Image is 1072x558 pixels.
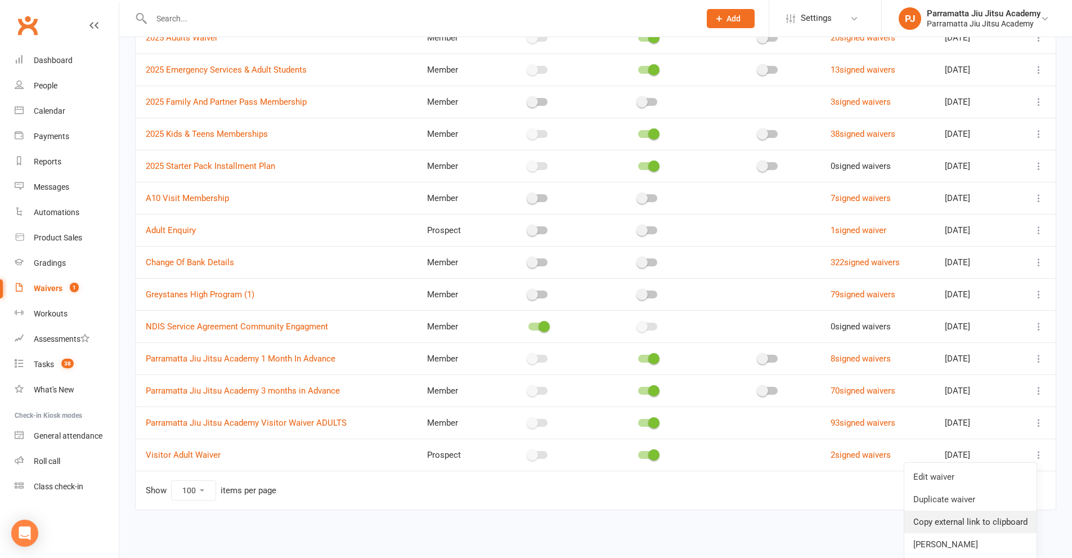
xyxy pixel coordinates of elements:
td: [DATE] [935,439,1013,471]
a: Parramatta Jiu Jitsu Academy 3 months in Advance [146,386,340,396]
div: Product Sales [34,233,82,242]
td: Member [417,310,496,342]
div: Calendar [34,106,65,115]
div: Messages [34,182,69,191]
td: Member [417,53,496,86]
a: Class kiosk mode [15,474,119,499]
a: 70signed waivers [831,386,895,396]
a: Parramatta Jiu Jitsu Academy Visitor Waiver ADULTS [146,418,347,428]
span: 38 [61,359,74,368]
a: 8signed waivers [831,354,891,364]
a: Greystanes High Program (1) [146,289,254,300]
a: Edit waiver [904,466,1037,488]
a: Payments [15,124,119,149]
td: Member [417,21,496,53]
a: What's New [15,377,119,403]
td: [DATE] [935,407,1013,439]
div: Payments [34,132,69,141]
div: Gradings [34,258,66,267]
div: Roll call [34,457,60,466]
td: [DATE] [935,118,1013,150]
td: [DATE] [935,278,1013,310]
div: PJ [899,7,921,30]
span: Add [726,14,741,23]
a: Calendar [15,99,119,124]
a: 79signed waivers [831,289,895,300]
td: Member [417,342,496,374]
a: Roll call [15,449,119,474]
a: 13signed waivers [831,65,895,75]
a: 7signed waivers [831,193,891,203]
span: 1 [70,283,79,292]
span: 0 signed waivers [831,322,891,332]
a: 2025 Kids & Teens Memberships [146,129,268,139]
span: Settings [801,6,832,31]
a: Waivers 1 [15,276,119,301]
a: Visitor Adult Waiver [146,450,221,460]
td: Member [417,118,496,150]
a: Dashboard [15,48,119,73]
a: 2signed waivers [831,450,891,460]
td: [DATE] [935,150,1013,182]
a: 2025 Adults Waiver [146,33,218,43]
td: [DATE] [935,182,1013,214]
div: Show [146,480,276,501]
a: NDIS Service Agreement Community Engagment [146,322,328,332]
a: 2025 Family And Partner Pass Membership [146,97,307,107]
a: 322signed waivers [831,257,900,267]
td: [DATE] [935,86,1013,118]
a: Duplicate waiver [904,488,1037,511]
input: Search... [148,11,692,26]
div: Automations [34,208,79,217]
div: Open Intercom Messenger [11,520,38,547]
td: Member [417,150,496,182]
div: Parramatta Jiu Jitsu Academy [927,19,1040,29]
a: Workouts [15,301,119,327]
a: 20signed waivers [831,33,895,43]
td: [DATE] [935,374,1013,407]
a: Reports [15,149,119,175]
a: Automations [15,200,119,225]
a: Assessments [15,327,119,352]
td: Prospect [417,439,496,471]
a: 38signed waivers [831,129,895,139]
a: Messages [15,175,119,200]
div: Parramatta Jiu Jitsu Academy [927,8,1040,19]
div: Dashboard [34,56,73,65]
td: Member [417,374,496,407]
button: Add [707,9,755,28]
div: Tasks [34,360,54,369]
div: People [34,81,57,90]
a: 1signed waiver [831,225,886,235]
td: [DATE] [935,53,1013,86]
div: Waivers [34,284,62,293]
td: Prospect [417,214,496,246]
a: Change Of Bank Details [146,257,234,267]
div: Reports [34,157,61,166]
a: Clubworx [14,11,42,39]
span: 0 signed waivers [831,161,891,171]
a: [PERSON_NAME] [904,533,1037,556]
a: 3signed waivers [831,97,891,107]
td: [DATE] [935,310,1013,342]
a: Adult Enquiry [146,225,196,235]
a: Gradings [15,251,119,276]
a: 2025 Emergency Services & Adult Students [146,65,307,75]
div: General attendance [34,431,102,440]
td: Member [417,182,496,214]
a: 2025 Starter Pack Installment Plan [146,161,275,171]
div: What's New [34,385,74,394]
td: [DATE] [935,21,1013,53]
a: 93signed waivers [831,418,895,428]
td: Member [417,278,496,310]
a: A10 Visit Membership [146,193,229,203]
div: Assessments [34,334,89,343]
td: [DATE] [935,342,1013,374]
div: Class check-in [34,482,83,491]
div: items per page [221,486,276,495]
td: Member [417,246,496,278]
a: People [15,73,119,99]
td: Member [417,407,496,439]
div: Workouts [34,309,68,318]
a: General attendance kiosk mode [15,423,119,449]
